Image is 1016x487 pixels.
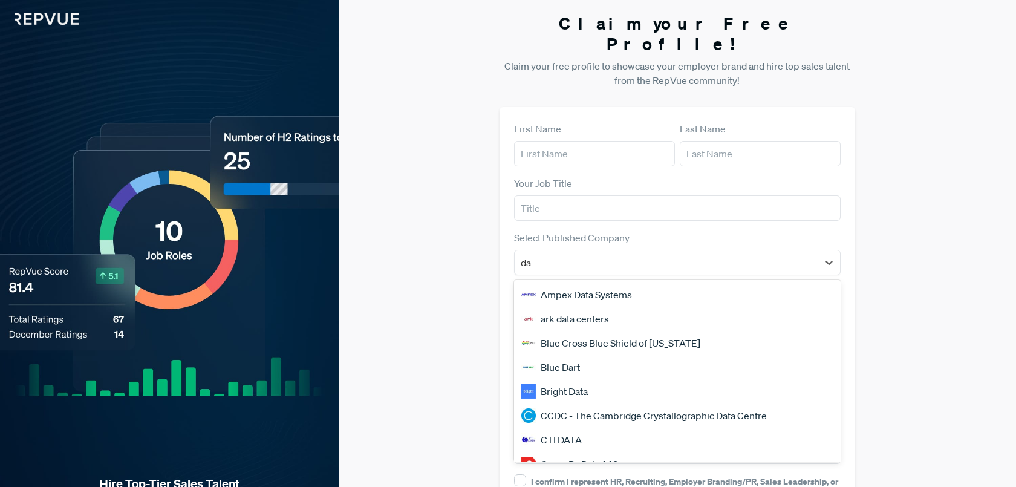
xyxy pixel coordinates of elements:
[521,384,536,399] img: Bright Data
[514,195,841,221] input: Title
[514,307,841,331] div: ark data centers
[514,355,841,379] div: Blue Dart
[521,457,536,471] img: Cyren By Data443
[514,404,841,428] div: CCDC - The Cambridge Crystallographic Data Centre
[500,59,855,88] p: Claim your free profile to showcase your employer brand and hire top sales talent from the RepVue...
[514,428,841,452] div: CTI DATA
[521,408,536,423] img: CCDC - The Cambridge Crystallographic Data Centre
[514,452,841,476] div: Cyren By Data443
[521,360,536,374] img: Blue Dart
[514,331,841,355] div: Blue Cross Blue Shield of [US_STATE]
[514,283,841,307] div: Ampex Data Systems
[514,176,572,191] label: Your Job Title
[514,141,675,166] input: First Name
[500,13,855,54] h3: Claim your Free Profile!
[521,312,536,326] img: ark data centers
[514,122,561,136] label: First Name
[521,336,536,350] img: Blue Cross Blue Shield of North Dakota
[521,433,536,447] img: CTI DATA
[680,141,841,166] input: Last Name
[514,230,630,245] label: Select Published Company
[521,287,536,302] img: Ampex Data Systems
[514,379,841,404] div: Bright Data
[680,122,726,136] label: Last Name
